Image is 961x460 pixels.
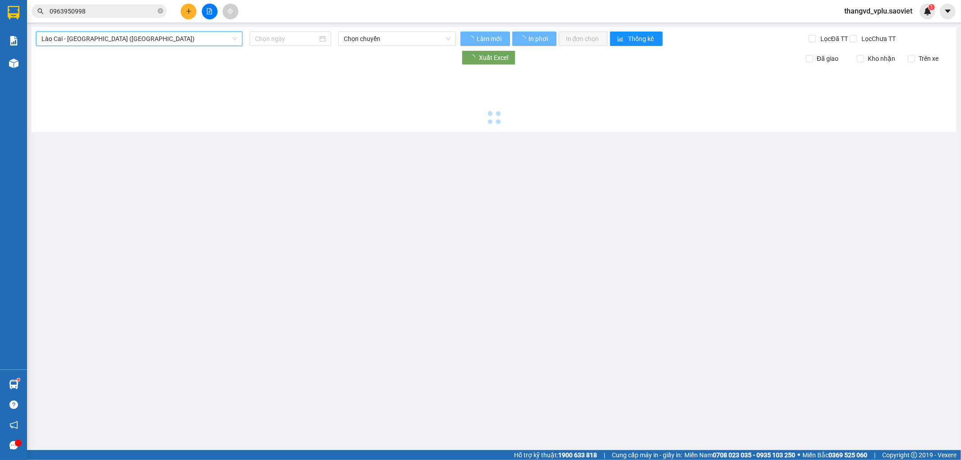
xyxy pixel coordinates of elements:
[223,4,238,19] button: aim
[9,441,18,450] span: message
[202,4,218,19] button: file-add
[915,54,942,64] span: Trên xe
[17,378,20,381] sup: 1
[255,34,318,44] input: Chọn ngày
[604,450,605,460] span: |
[802,450,867,460] span: Miền Bắc
[344,32,450,46] span: Chọn chuyến
[158,7,163,16] span: close-circle
[911,452,917,458] span: copyright
[874,450,875,460] span: |
[512,32,556,46] button: In phơi
[227,8,233,14] span: aim
[559,32,608,46] button: In đơn chọn
[9,401,18,409] span: question-circle
[9,36,18,46] img: solution-icon
[514,450,597,460] span: Hỗ trợ kỹ thuật:
[944,7,952,15] span: caret-down
[181,4,196,19] button: plus
[813,54,842,64] span: Đã giao
[37,8,44,14] span: search
[629,34,656,44] span: Thống kê
[610,32,663,46] button: bar-chartThống kê
[817,34,849,44] span: Lọc Đã TT
[612,450,682,460] span: Cung cấp máy in - giấy in:
[858,34,897,44] span: Lọc Chưa TT
[929,4,935,10] sup: 1
[528,34,549,44] span: In phơi
[9,59,18,68] img: warehouse-icon
[50,6,156,16] input: Tìm tên, số ĐT hoặc mã đơn
[206,8,213,14] span: file-add
[158,8,163,14] span: close-circle
[797,453,800,457] span: ⚪️
[558,451,597,459] strong: 1900 633 818
[460,32,510,46] button: Làm mới
[186,8,192,14] span: plus
[468,36,475,42] span: loading
[462,50,515,65] button: Xuất Excel
[837,5,920,17] span: thangvd_vplu.saoviet
[930,4,933,10] span: 1
[519,36,527,42] span: loading
[713,451,795,459] strong: 0708 023 035 - 0935 103 250
[9,380,18,389] img: warehouse-icon
[9,421,18,429] span: notification
[940,4,956,19] button: caret-down
[41,32,237,46] span: Lào Cai - Hà Nội (Giường)
[924,7,932,15] img: icon-new-feature
[829,451,867,459] strong: 0369 525 060
[617,36,625,43] span: bar-chart
[8,6,19,19] img: logo-vxr
[864,54,899,64] span: Kho nhận
[684,450,795,460] span: Miền Nam
[477,34,503,44] span: Làm mới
